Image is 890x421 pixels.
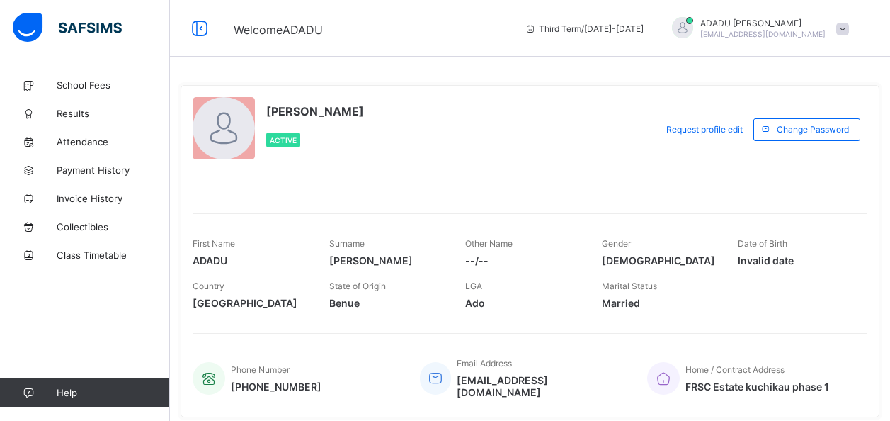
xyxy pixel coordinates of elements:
span: ADADU [193,254,308,266]
span: Class Timetable [57,249,170,261]
span: Country [193,281,224,291]
span: Results [57,108,170,119]
span: Help [57,387,169,398]
span: Collectibles [57,221,170,232]
span: [EMAIL_ADDRESS][DOMAIN_NAME] [457,374,626,398]
img: safsims [13,13,122,43]
span: [EMAIL_ADDRESS][DOMAIN_NAME] [700,30,826,38]
span: [GEOGRAPHIC_DATA] [193,297,308,309]
span: Invalid date [738,254,853,266]
span: Email Address [457,358,512,369]
span: State of Origin [329,281,386,291]
span: Married [602,297,717,309]
span: Phone Number [231,364,290,375]
span: Request profile edit [666,124,743,135]
span: Active [270,136,297,145]
span: Surname [329,238,365,249]
span: [PHONE_NUMBER] [231,381,321,393]
span: [DEMOGRAPHIC_DATA] [602,254,717,266]
span: [PERSON_NAME] [266,104,364,118]
span: Change Password [777,124,849,135]
span: [PERSON_NAME] [329,254,445,266]
span: Home / Contract Address [685,364,785,375]
span: First Name [193,238,235,249]
span: LGA [465,281,482,291]
span: Marital Status [602,281,657,291]
span: Invoice History [57,193,170,204]
span: Benue [329,297,445,309]
span: Gender [602,238,631,249]
span: FRSC Estate kuchikau phase 1 [685,381,829,393]
span: Payment History [57,164,170,176]
span: Date of Birth [738,238,787,249]
span: session/term information [525,23,644,34]
span: School Fees [57,79,170,91]
span: Attendance [57,136,170,147]
div: ADADUMICHEAL [658,17,856,40]
span: Other Name [465,238,513,249]
span: Ado [465,297,581,309]
span: --/-- [465,254,581,266]
span: Welcome ADADU [234,23,323,37]
span: ADADU [PERSON_NAME] [700,18,826,28]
